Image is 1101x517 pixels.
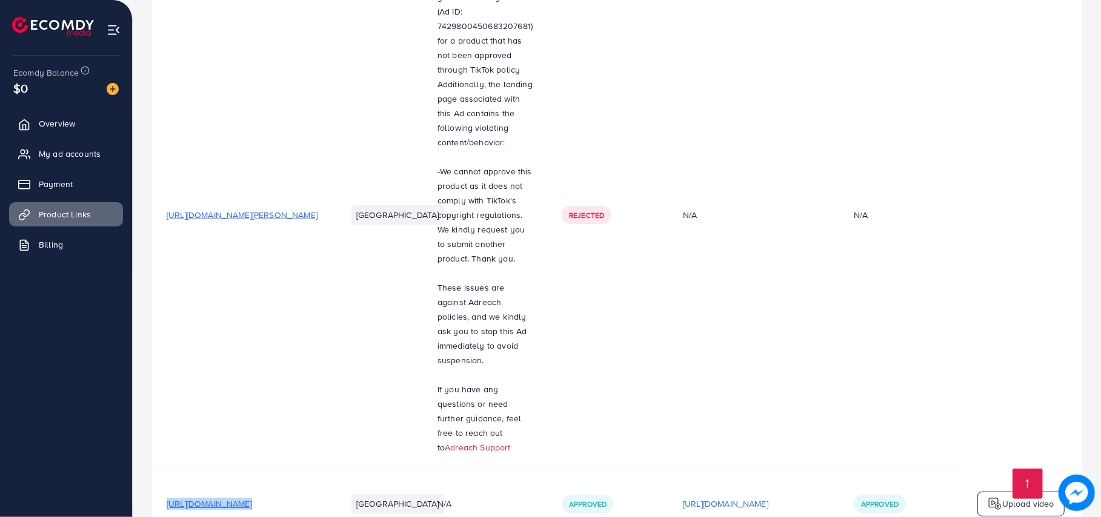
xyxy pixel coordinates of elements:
[569,210,604,220] span: Rejected
[437,498,451,510] span: N/A
[854,209,868,221] div: N/A
[437,164,533,266] p: -We cannot approve this product as it does not comply with TikTok's copyright regulations. We kin...
[1059,475,1095,511] img: image
[683,496,768,511] p: [URL][DOMAIN_NAME]
[1002,496,1054,511] p: Upload video
[9,142,123,166] a: My ad accounts
[437,382,533,455] p: If you have any questions or need further guidance, feel free to reach out to
[107,83,119,95] img: image
[351,205,444,225] li: [GEOGRAPHIC_DATA]
[437,280,533,367] p: These issues are against Adreach policies, and we kindly ask you to stop this Ad immediately to a...
[39,148,101,160] span: My ad accounts
[13,67,79,79] span: Ecomdy Balance
[569,499,607,509] span: Approved
[861,499,899,509] span: Approved
[39,239,63,251] span: Billing
[167,498,252,510] span: [URL][DOMAIN_NAME]
[9,172,123,196] a: Payment
[13,79,28,97] span: $0
[9,202,123,226] a: Product Links
[988,496,1002,511] img: logo
[351,494,444,513] li: [GEOGRAPHIC_DATA]
[39,178,73,190] span: Payment
[683,209,825,221] div: N/A
[445,441,510,453] a: Adreach Support
[12,17,94,36] img: logo
[9,232,123,257] a: Billing
[107,23,121,37] img: menu
[39,117,75,130] span: Overview
[39,208,91,220] span: Product Links
[167,209,318,221] span: [URL][DOMAIN_NAME][PERSON_NAME]
[9,111,123,136] a: Overview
